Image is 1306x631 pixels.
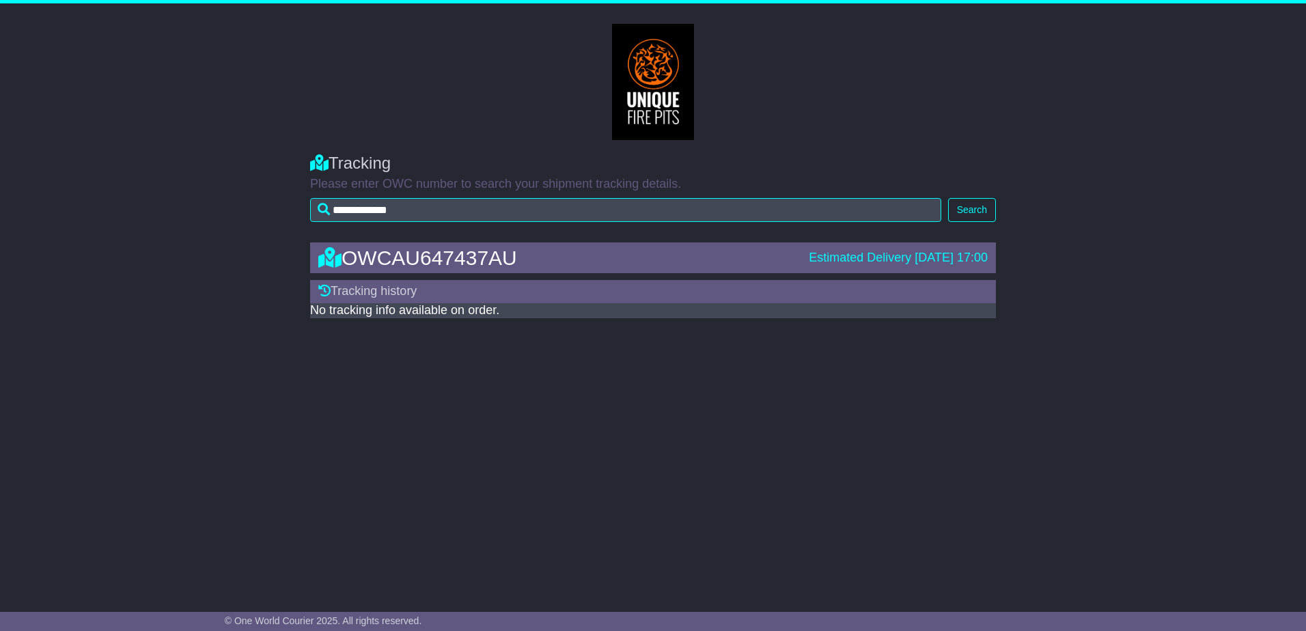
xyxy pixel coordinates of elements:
[948,198,996,222] button: Search
[809,251,988,266] div: Estimated Delivery [DATE] 17:00
[310,280,996,303] div: Tracking history
[311,247,802,269] div: OWCAU647437AU
[310,154,996,173] div: Tracking
[225,615,422,626] span: © One World Courier 2025. All rights reserved.
[310,303,996,318] div: No tracking info available on order.
[310,177,996,192] p: Please enter OWC number to search your shipment tracking details.
[612,24,694,140] img: GetCustomerLogo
